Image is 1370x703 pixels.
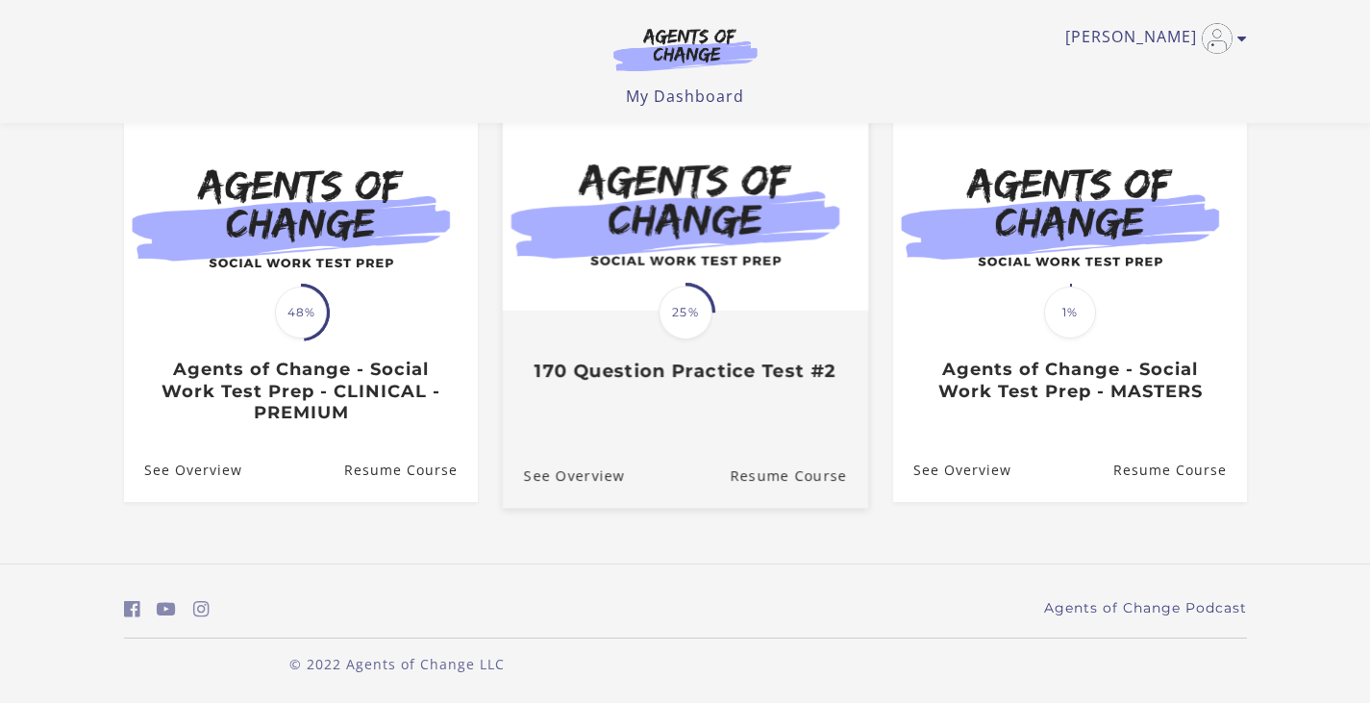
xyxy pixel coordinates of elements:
a: Agents of Change - Social Work Test Prep - MASTERS: See Overview [893,439,1011,502]
a: 170 Question Practice Test #2: See Overview [502,443,624,508]
a: Toggle menu [1065,23,1237,54]
i: https://www.facebook.com/groups/aswbtestprep (Open in a new window) [124,600,140,618]
i: https://www.youtube.com/c/AgentsofChangeTestPrepbyMeaganMitchell (Open in a new window) [157,600,176,618]
a: Agents of Change - Social Work Test Prep - CLINICAL - PREMIUM: Resume Course [343,439,477,502]
h3: Agents of Change - Social Work Test Prep - MASTERS [913,359,1226,402]
h3: 170 Question Practice Test #2 [523,361,846,383]
span: 1% [1044,287,1096,339]
a: https://www.instagram.com/agentsofchangeprep/ (Open in a new window) [193,595,210,623]
a: https://www.facebook.com/groups/aswbtestprep (Open in a new window) [124,595,140,623]
i: https://www.instagram.com/agentsofchangeprep/ (Open in a new window) [193,600,210,618]
a: 170 Question Practice Test #2: Resume Course [730,443,868,508]
h3: Agents of Change - Social Work Test Prep - CLINICAL - PREMIUM [144,359,457,424]
a: Agents of Change - Social Work Test Prep - CLINICAL - PREMIUM: See Overview [124,439,242,502]
a: Agents of Change - Social Work Test Prep - MASTERS: Resume Course [1112,439,1246,502]
span: 25% [659,286,712,339]
a: Agents of Change Podcast [1044,598,1247,618]
img: Agents of Change Logo [593,27,778,71]
p: © 2022 Agents of Change LLC [124,654,670,674]
span: 48% [275,287,327,339]
a: My Dashboard [626,86,744,107]
a: https://www.youtube.com/c/AgentsofChangeTestPrepbyMeaganMitchell (Open in a new window) [157,595,176,623]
